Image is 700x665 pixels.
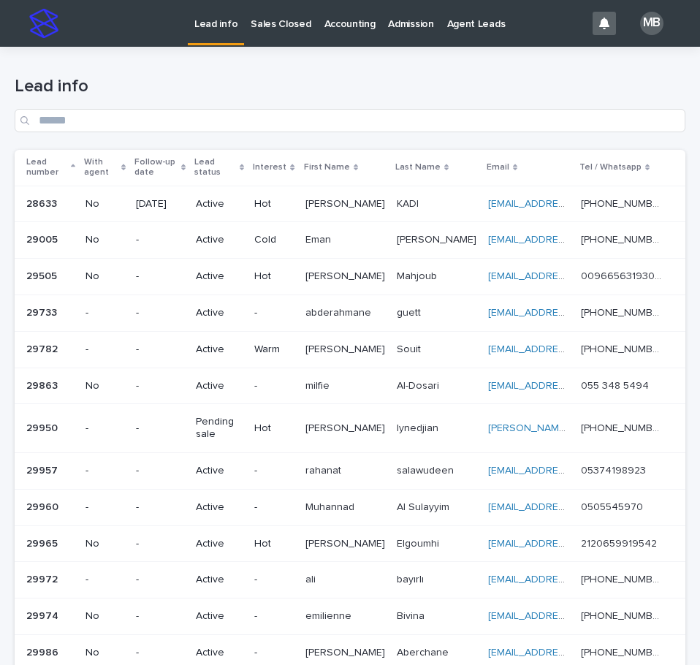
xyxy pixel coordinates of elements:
[136,270,184,283] p: -
[487,159,509,175] p: Email
[305,304,374,319] p: abderahmane
[254,574,293,586] p: -
[397,231,479,246] p: [PERSON_NAME]
[488,199,653,209] a: [EMAIL_ADDRESS][DOMAIN_NAME]
[395,159,441,175] p: Last Name
[85,538,124,550] p: No
[397,377,442,392] p: Al-Dosari
[305,644,388,659] p: [PERSON_NAME]
[397,535,442,550] p: Elgoumhi
[581,304,665,319] p: [PHONE_NUMBER]
[26,341,61,356] p: 29782
[581,419,665,435] p: [PHONE_NUMBER]
[254,343,293,356] p: Warm
[85,270,124,283] p: No
[397,267,440,283] p: Mahjoub
[26,462,61,477] p: 29957
[136,647,184,659] p: -
[581,644,665,659] p: [PHONE_NUMBER]
[85,501,124,514] p: -
[640,12,663,35] div: MB
[397,607,427,623] p: Bivina
[196,465,243,477] p: Active
[26,195,60,210] p: 28633
[15,294,685,331] tr: 2973329733 --Active-abderahmaneabderahmane guettguett [EMAIL_ADDRESS][DOMAIN_NAME] [PHONE_NUMBER]...
[26,498,61,514] p: 29960
[85,198,124,210] p: No
[136,465,184,477] p: -
[26,267,60,283] p: 29505
[134,154,178,181] p: Follow-up date
[85,647,124,659] p: No
[305,419,388,435] p: Alexan Agatino
[581,231,665,246] p: [PHONE_NUMBER]
[26,377,61,392] p: 29863
[397,644,452,659] p: Aberchane
[254,198,293,210] p: Hot
[305,195,388,210] p: [PERSON_NAME]
[305,341,388,356] p: [PERSON_NAME]
[305,377,332,392] p: milfie
[15,525,685,562] tr: 2996529965 No-ActiveHot[PERSON_NAME][PERSON_NAME] ElgoumhiElgoumhi [EMAIL_ADDRESS][DOMAIN_NAME] 2...
[196,416,243,441] p: Pending sale
[254,422,293,435] p: Hot
[254,501,293,514] p: -
[488,539,653,549] a: [EMAIL_ADDRESS][DOMAIN_NAME]
[397,341,424,356] p: Souit
[26,607,61,623] p: 29974
[254,307,293,319] p: -
[29,9,58,38] img: stacker-logo-s-only.png
[15,489,685,525] tr: 2996029960 --Active-MuhannadMuhannad Al SulayyimAl Sulayyim [EMAIL_ADDRESS][DOMAIN_NAME] 05055459...
[579,159,642,175] p: Tel / Whatsapp
[305,535,388,550] p: [PERSON_NAME]
[196,647,243,659] p: Active
[581,607,665,623] p: [PHONE_NUMBER]
[136,307,184,319] p: -
[15,259,685,295] tr: 2950529505 No-ActiveHot[PERSON_NAME][PERSON_NAME] MahjoubMahjoub [EMAIL_ADDRESS][DOMAIN_NAME] 009...
[136,380,184,392] p: -
[136,234,184,246] p: -
[581,571,665,586] p: [PHONE_NUMBER]
[254,465,293,477] p: -
[85,422,124,435] p: -
[488,465,653,476] a: [EMAIL_ADDRESS][DOMAIN_NAME]
[581,377,652,392] p: ‭055 348 5494‬
[136,343,184,356] p: -
[488,647,653,658] a: [EMAIL_ADDRESS][DOMAIN_NAME]
[85,343,124,356] p: -
[136,422,184,435] p: -
[254,270,293,283] p: Hot
[15,404,685,453] tr: 2995029950 --Pending saleHot[PERSON_NAME][PERSON_NAME] IynedjianIynedjian [PERSON_NAME][EMAIL_ADD...
[26,304,60,319] p: 29733
[581,267,665,283] p: 00966563193063
[15,452,685,489] tr: 2995729957 --Active-rahanatrahanat salawudeensalawudeen [EMAIL_ADDRESS][DOMAIN_NAME] 053741989230...
[26,419,61,435] p: 29950
[305,462,344,477] p: rahanat
[85,574,124,586] p: -
[136,610,184,623] p: -
[26,231,61,246] p: 29005
[136,501,184,514] p: -
[196,610,243,623] p: Active
[196,343,243,356] p: Active
[254,234,293,246] p: Cold
[488,611,653,621] a: [EMAIL_ADDRESS][DOMAIN_NAME]
[305,231,334,246] p: Eman
[488,574,653,585] a: [EMAIL_ADDRESS][DOMAIN_NAME]
[254,538,293,550] p: Hot
[488,381,653,391] a: [EMAIL_ADDRESS][DOMAIN_NAME]
[26,154,67,181] p: Lead number
[196,380,243,392] p: Active
[397,498,452,514] p: Al Sulayyim
[253,159,286,175] p: Interest
[581,462,649,477] p: 05374198923
[15,331,685,368] tr: 2978229782 --ActiveWarm[PERSON_NAME][PERSON_NAME] SouitSouit [EMAIL_ADDRESS][DOMAIN_NAME] [PHONE_...
[488,271,653,281] a: [EMAIL_ADDRESS][DOMAIN_NAME]
[15,598,685,635] tr: 2997429974 No-Active-emilienneemilienne BivinaBivina [EMAIL_ADDRESS][DOMAIN_NAME] [PHONE_NUMBER][...
[581,535,660,550] p: 2120659919542
[85,234,124,246] p: No
[85,465,124,477] p: -
[196,574,243,586] p: Active
[15,186,685,222] tr: 2863328633 No[DATE]ActiveHot[PERSON_NAME][PERSON_NAME] KADIKADI [EMAIL_ADDRESS][DOMAIN_NAME] [PHO...
[85,380,124,392] p: No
